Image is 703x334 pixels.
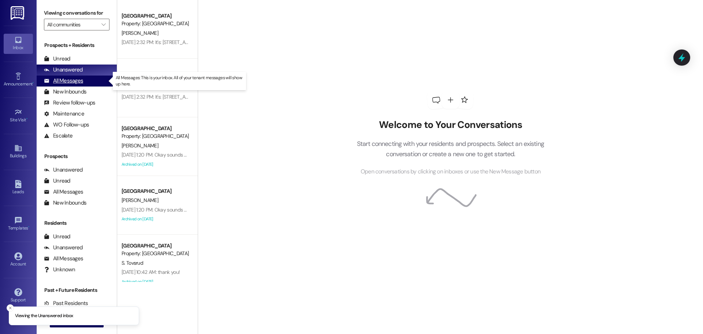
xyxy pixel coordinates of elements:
[44,166,83,174] div: Unanswered
[101,22,105,27] i: 
[122,197,158,203] span: [PERSON_NAME]
[122,30,158,36] span: [PERSON_NAME]
[7,304,14,312] button: Close toast
[122,142,158,149] span: [PERSON_NAME]
[122,260,143,266] span: S. Tovsrud
[122,269,180,275] div: [DATE] 10:42 AM: thank you!
[4,286,33,306] a: Support
[28,224,29,230] span: •
[121,160,190,169] div: Archived on [DATE]
[44,255,83,263] div: All Messages
[44,99,95,107] div: Review follow-ups
[122,20,189,27] div: Property: [GEOGRAPHIC_DATA]
[37,153,117,160] div: Prospects
[44,177,70,185] div: Unread
[346,119,555,131] h2: Welcome to Your Conversations
[37,41,117,49] div: Prospects + Residents
[4,178,33,198] a: Leads
[122,125,189,132] div: [GEOGRAPHIC_DATA]
[4,34,33,54] a: Inbox
[44,77,83,85] div: All Messages
[44,88,86,96] div: New Inbounds
[15,313,73,319] p: Viewing the Unanswered inbox
[4,214,33,234] a: Templates •
[122,242,189,250] div: [GEOGRAPHIC_DATA]
[121,214,190,224] div: Archived on [DATE]
[44,66,83,74] div: Unanswered
[122,206,300,213] div: [DATE] 1:20 PM: Okay sounds good thank you for your hard work in getting this done!
[4,142,33,162] a: Buildings
[4,250,33,270] a: Account
[122,132,189,140] div: Property: [GEOGRAPHIC_DATA]
[44,55,70,63] div: Unread
[4,106,33,126] a: Site Visit •
[44,110,84,118] div: Maintenance
[121,277,190,286] div: Archived on [DATE]
[122,93,241,100] div: [DATE] 2:32 PM: It's: [STREET_ADDRESS][PERSON_NAME]
[116,75,243,87] p: All Messages: This is your inbox. All of your tenant messages will show up here.
[11,6,26,20] img: ResiDesk Logo
[26,116,27,121] span: •
[44,121,89,129] div: WO Follow-ups
[47,19,98,30] input: All communities
[44,300,88,307] div: Past Residents
[361,167,540,176] span: Open conversations by clicking on inboxes or use the New Message button
[37,286,117,294] div: Past + Future Residents
[122,39,241,45] div: [DATE] 2:32 PM: It's: [STREET_ADDRESS][PERSON_NAME]
[44,188,83,196] div: All Messages
[44,7,109,19] label: Viewing conversations for
[122,187,189,195] div: [GEOGRAPHIC_DATA]
[44,244,83,252] div: Unanswered
[122,12,189,20] div: [GEOGRAPHIC_DATA]
[33,80,34,85] span: •
[122,84,158,91] span: [PERSON_NAME]
[122,151,300,158] div: [DATE] 1:20 PM: Okay sounds good thank you for your hard work in getting this done!
[44,266,75,274] div: Unknown
[44,132,72,140] div: Escalate
[44,199,86,207] div: New Inbounds
[122,250,189,257] div: Property: [GEOGRAPHIC_DATA]
[346,139,555,159] p: Start connecting with your residents and prospects. Select an existing conversation or create a n...
[37,219,117,227] div: Residents
[44,233,70,241] div: Unread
